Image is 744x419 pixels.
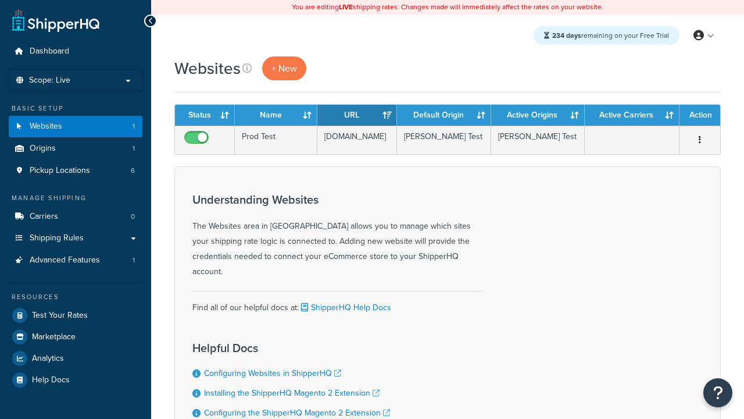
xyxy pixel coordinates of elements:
th: Active Origins: activate to sort column ascending [491,105,585,126]
span: 1 [133,144,135,154]
a: Shipping Rules [9,228,142,249]
a: Advanced Features 1 [9,250,142,271]
td: Prod Test [235,126,317,154]
a: Analytics [9,348,142,369]
span: + New [271,62,297,75]
a: Configuring Websites in ShipperHQ [204,367,341,379]
span: Scope: Live [29,76,70,86]
span: 1 [133,255,135,265]
a: Carriers 0 [9,206,142,228]
a: Dashboard [9,41,142,62]
h1: Websites [174,57,241,80]
a: Websites 1 [9,116,142,137]
th: URL: activate to sort column ascending [317,105,397,126]
a: Origins 1 [9,138,142,159]
span: Test Your Rates [32,311,88,321]
th: Action [679,105,720,126]
span: Pickup Locations [30,166,90,176]
b: LIVE [339,2,353,12]
li: Websites [9,116,142,137]
li: Pickup Locations [9,160,142,182]
span: Marketplace [32,332,76,342]
span: 1 [133,122,135,132]
span: Advanced Features [30,255,100,265]
td: [PERSON_NAME] Test [397,126,491,154]
li: Origins [9,138,142,159]
span: Carriers [30,212,58,222]
div: Manage Shipping [9,193,142,203]
a: Help Docs [9,370,142,390]
th: Active Carriers: activate to sort column ascending [585,105,679,126]
span: 6 [131,166,135,176]
th: Name: activate to sort column ascending [235,105,317,126]
a: Installing the ShipperHQ Magento 2 Extension [204,387,380,399]
th: Default Origin: activate to sort column ascending [397,105,491,126]
div: Resources [9,292,142,302]
td: [PERSON_NAME] Test [491,126,585,154]
span: Origins [30,144,56,154]
span: Websites [30,122,62,132]
div: Find all of our helpful docs at: [192,291,483,315]
strong: 234 days [552,30,581,41]
a: ShipperHQ Home [12,9,99,32]
a: Test Your Rates [9,305,142,326]
h3: Understanding Websites [192,193,483,206]
div: The Websites area in [GEOGRAPHIC_DATA] allows you to manage which sites your shipping rate logic ... [192,193,483,279]
li: Carriers [9,206,142,228]
span: Shipping Rules [30,233,84,243]
span: Analytics [32,354,64,364]
a: Pickup Locations 6 [9,160,142,182]
td: [DOMAIN_NAME] [317,126,397,154]
h3: Helpful Docs [192,342,402,354]
a: Configuring the ShipperHQ Magento 2 Extension [204,407,390,419]
th: Status: activate to sort column ascending [175,105,235,126]
a: ShipperHQ Help Docs [299,301,391,314]
span: Help Docs [32,375,70,385]
span: Dashboard [30,47,69,56]
button: Open Resource Center [703,378,732,407]
a: + New [262,56,306,80]
a: Marketplace [9,326,142,347]
div: remaining on your Free Trial [534,26,679,45]
li: Advanced Features [9,250,142,271]
div: Basic Setup [9,104,142,113]
span: 0 [131,212,135,222]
